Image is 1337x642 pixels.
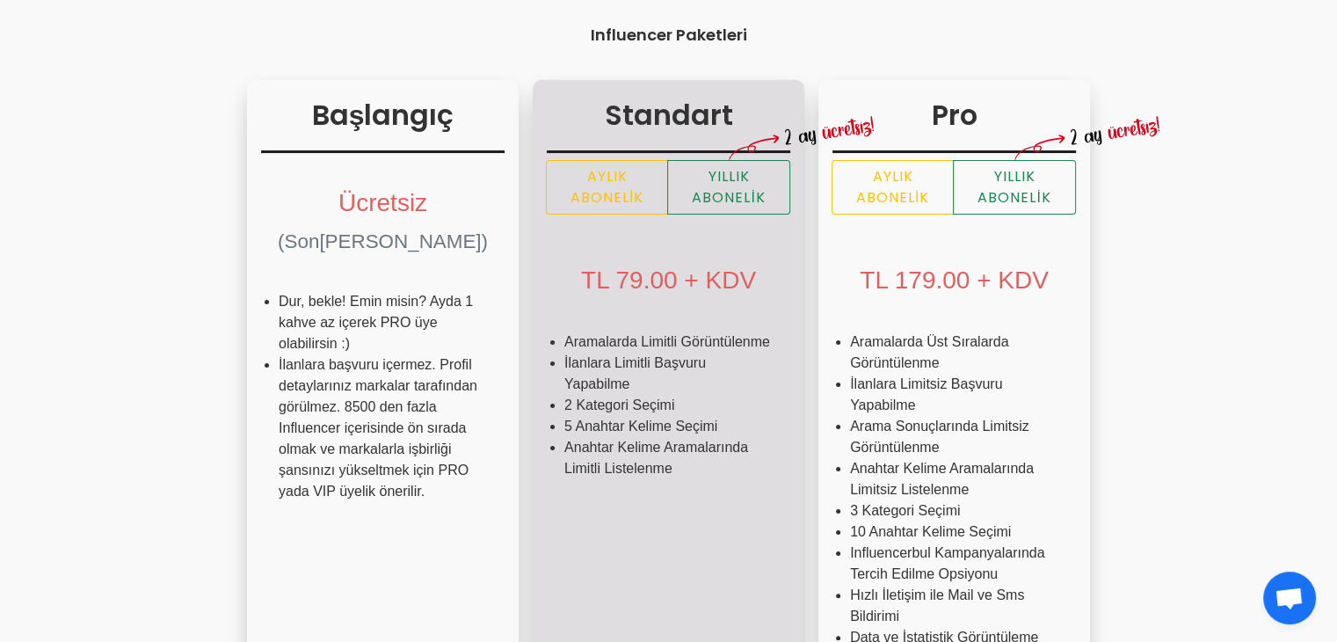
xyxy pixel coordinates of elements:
[895,266,1049,294] span: 179.00 + KDV
[261,94,505,153] h3: Başlangıç
[564,395,773,416] li: 2 Kategori Seçimi
[581,266,609,294] span: TL
[667,160,790,215] label: Yıllık Abonelik
[546,160,668,215] label: Aylık Abonelik
[615,266,756,294] span: 79.00 + KDV
[850,416,1058,458] li: Arama Sonuçlarında Limitsiz Görüntülenme
[279,354,487,502] li: İlanlara başvuru içermez. Profil detaylarınız markalar tarafından görülmez. 8500 den fazla Influe...
[99,23,1239,47] h4: Influencer Paketleri
[850,500,1058,522] li: 3 Kategori Seçimi
[832,94,1076,153] h3: Pro
[278,230,488,252] span: (Son[PERSON_NAME])
[850,332,1058,374] li: Aramalarda Üst Sıralarda Görüntülenme
[850,585,1058,627] li: Hızlı İletişim ile Mail ve Sms Bildirimi
[850,522,1058,543] li: 10 Anahtar Kelime Seçimi
[860,266,888,294] span: TL
[564,353,773,395] li: İlanlara Limitli Başvuru Yapabilme
[564,416,773,437] li: 5 Anahtar Kelime Seçimi
[832,160,954,215] label: Aylık Abonelik
[338,189,427,216] span: Ücretsiz
[564,332,773,353] li: Aramalarda Limitli Görüntülenme
[850,543,1058,585] li: Influencerbul Kampanyalarında Tercih Edilme Opsiyonu
[850,374,1058,416] li: İlanlara Limitsiz Başvuru Yapabilme
[547,94,790,153] h3: Standart
[850,458,1058,500] li: Anahtar Kelime Aramalarında Limitsiz Listelenme
[953,160,1076,215] label: Yıllık Abonelik
[564,437,773,479] li: Anahtar Kelime Aramalarında Limitli Listelenme
[279,291,487,354] li: Dur, bekle! Emin misin? Ayda 1 kahve az içerek PRO üye olabilirsin :)
[1263,572,1316,624] div: Açık sohbet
